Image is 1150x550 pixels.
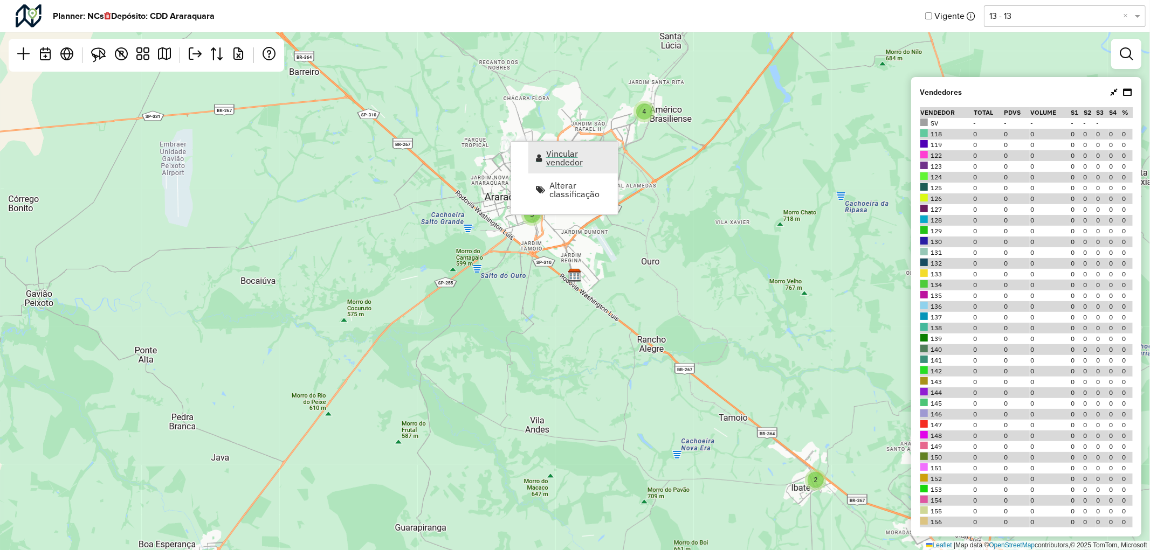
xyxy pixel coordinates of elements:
[1030,387,1070,398] td: 0
[1108,398,1121,409] td: 0
[1096,398,1108,409] td: 0
[1070,355,1083,366] td: 0
[115,47,128,60] em: Exibir rótulo
[1030,140,1070,150] td: 0
[1096,215,1108,226] td: 0
[1096,236,1108,247] td: 0
[1003,290,1030,301] td: 0
[1030,420,1070,430] td: 0
[1083,236,1096,247] td: 0
[1096,420,1108,430] td: 0
[1003,377,1030,387] td: 0
[920,204,973,215] td: 127
[1030,355,1070,366] td: 0
[1108,409,1121,420] td: 0
[1070,204,1083,215] td: 0
[1083,161,1096,172] td: 0
[1003,301,1030,312] td: 0
[132,43,154,67] a: Gabarito
[1108,258,1121,269] td: 0
[633,101,655,122] div: 4
[1121,193,1133,204] td: 0
[1096,161,1108,172] td: 0
[1030,150,1070,161] td: 0
[1108,226,1121,236] td: 0
[1070,193,1083,204] td: 0
[1003,204,1030,215] td: 0
[1070,333,1083,344] td: 0
[1096,280,1108,290] td: 0
[1030,129,1070,140] td: 0
[1108,387,1121,398] td: 0
[1096,107,1108,118] th: S3
[1108,344,1121,355] td: 0
[111,10,215,23] strong: Depósito: CDD Araraquara
[920,161,973,172] td: 123
[1083,420,1096,430] td: 0
[1096,333,1108,344] td: 0
[521,204,543,226] div: 5
[1121,333,1133,344] td: 0
[973,258,1004,269] td: 0
[1121,172,1133,183] td: 0
[1030,312,1070,323] td: 0
[973,344,1004,355] td: 0
[1030,193,1070,204] td: 0
[528,142,618,173] li: Vincular vendedor
[920,333,973,344] td: 139
[1096,323,1108,333] td: 0
[1096,301,1108,312] td: 0
[1121,409,1133,420] td: 0
[1096,172,1108,183] td: 0
[1030,215,1070,226] td: 0
[1003,183,1030,193] td: 0
[920,172,973,183] td: 124
[920,323,973,333] td: 138
[1070,323,1083,333] td: 0
[920,290,973,301] td: 135
[920,280,973,290] td: 134
[1096,150,1108,161] td: 0
[814,476,818,484] span: 2
[1108,333,1121,344] td: 0
[35,43,56,67] a: Planner D+1 ou D-1
[1108,204,1121,215] td: 0
[973,366,1004,377] td: 0
[973,204,1004,215] td: 0
[1070,150,1083,161] td: 0
[1083,150,1096,161] td: 0
[1083,280,1096,290] td: 0
[920,107,973,118] th: Vendedor
[1121,236,1133,247] td: 0
[1108,323,1121,333] td: 0
[1121,129,1133,140] td: 0
[920,409,973,420] td: 146
[973,355,1004,366] td: 0
[920,312,973,323] td: 137
[546,149,611,166] span: Vincular vendedor
[973,269,1004,280] td: 0
[1070,290,1083,301] td: 0
[1108,420,1121,430] td: 0
[1121,387,1133,398] td: 0
[1108,183,1121,193] td: 0
[1096,355,1108,366] td: 0
[1121,290,1133,301] td: 0
[1096,387,1108,398] td: 0
[1083,107,1096,118] th: S2
[920,140,973,150] td: 119
[1070,366,1083,377] td: 0
[1096,409,1108,420] td: 0
[1003,387,1030,398] td: 0
[1030,398,1070,409] td: 0
[1121,366,1133,377] td: 0
[1003,323,1030,333] td: 0
[973,140,1004,150] td: 0
[973,193,1004,204] td: 0
[1070,247,1083,258] td: 0
[1108,247,1121,258] td: 0
[1096,247,1108,258] td: 0
[1070,107,1083,118] th: S1
[973,333,1004,344] td: 0
[973,409,1004,420] td: 0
